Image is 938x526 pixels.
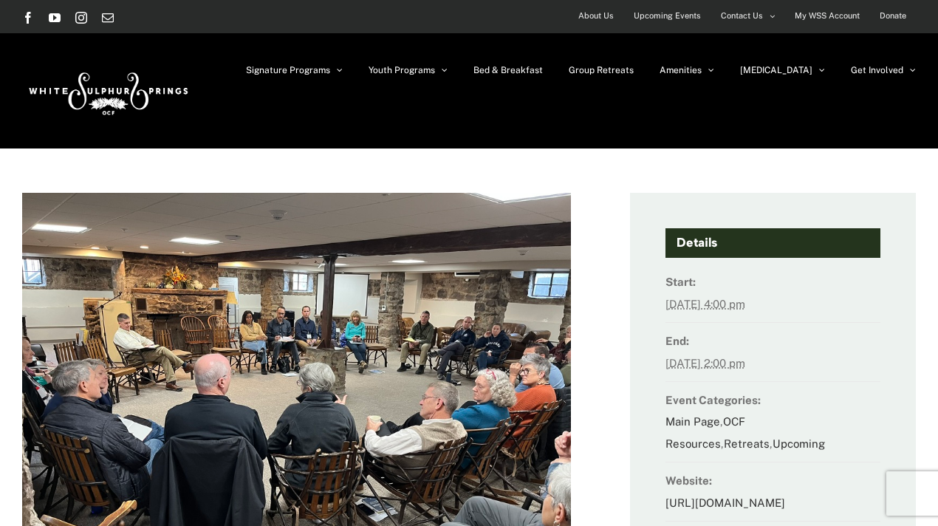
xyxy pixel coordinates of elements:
a: Youth Programs [369,33,448,107]
abbr: 2025-11-16 [665,357,745,369]
span: Donate [880,5,906,27]
dt: Event Categories: [665,389,880,411]
a: OCF Resources [665,415,745,449]
h4: Details [665,228,880,258]
a: Instagram [75,12,87,24]
span: Contact Us [721,5,763,27]
a: Amenities [660,33,714,107]
a: Get Involved [851,33,916,107]
span: Bed & Breakfast [473,66,543,75]
img: White Sulphur Springs Logo [22,56,192,126]
span: Get Involved [851,66,903,75]
span: Signature Programs [246,66,330,75]
a: Retreats [724,437,770,450]
a: Group Retreats [569,33,634,107]
dt: End: [665,330,880,352]
dt: Website: [665,470,880,491]
a: [URL][DOMAIN_NAME] [665,496,785,509]
dt: Start: [665,271,880,293]
a: Facebook [22,12,34,24]
span: [MEDICAL_DATA] [740,66,812,75]
a: Upcoming [773,437,825,450]
span: Group Retreats [569,66,634,75]
span: Youth Programs [369,66,435,75]
span: Upcoming Events [634,5,701,27]
abbr: 2025-11-14 [665,298,745,310]
a: [MEDICAL_DATA] [740,33,825,107]
dd: , , , [665,411,880,462]
a: Signature Programs [246,33,343,107]
span: Amenities [660,66,702,75]
a: Email [102,12,114,24]
nav: Main Menu [246,33,916,107]
span: About Us [578,5,614,27]
a: YouTube [49,12,61,24]
span: My WSS Account [795,5,860,27]
a: Main Page [665,415,720,428]
a: Bed & Breakfast [473,33,543,107]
